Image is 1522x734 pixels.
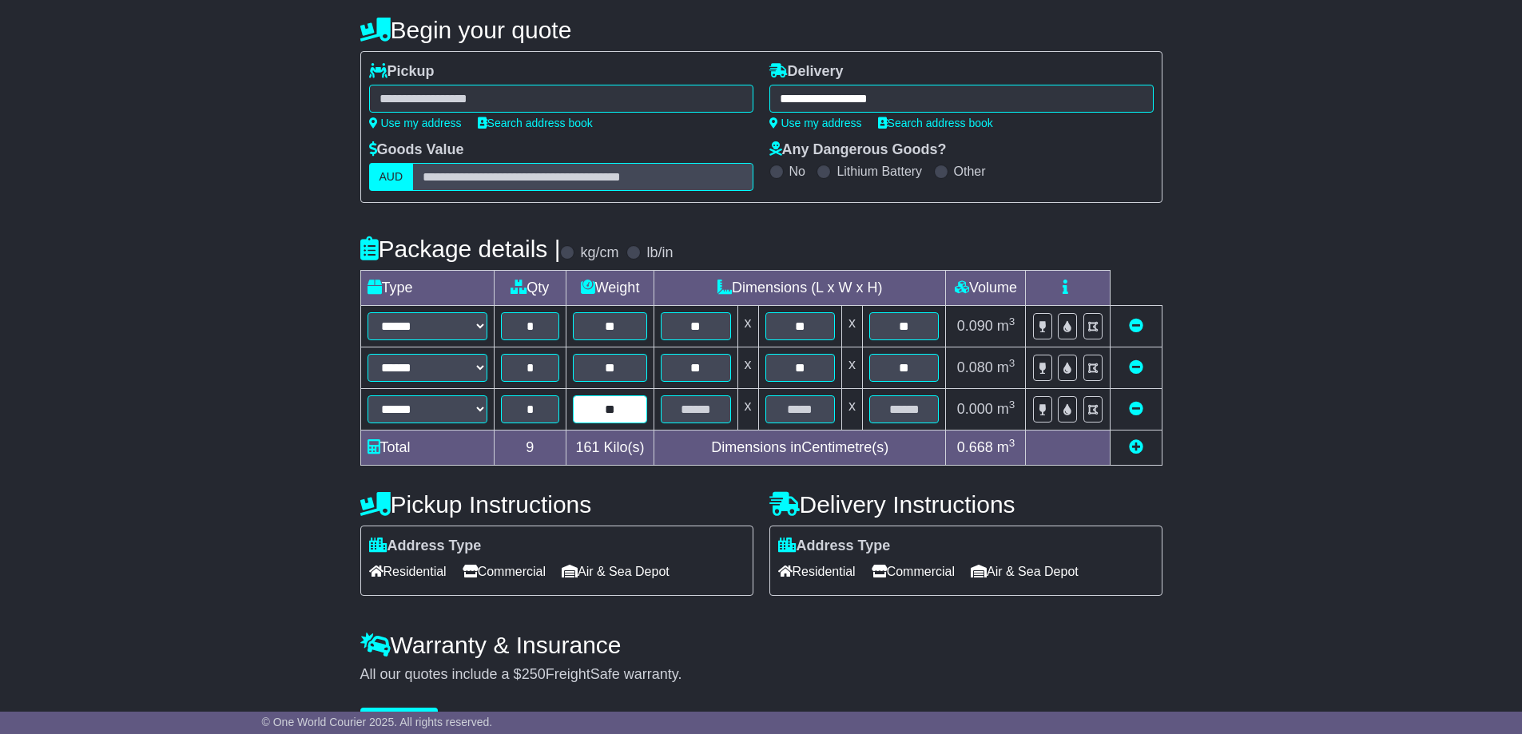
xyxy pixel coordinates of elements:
label: Address Type [369,538,482,555]
td: x [841,389,862,430]
td: Dimensions in Centimetre(s) [654,430,946,466]
sup: 3 [1009,315,1015,327]
span: Residential [778,559,856,584]
span: 250 [522,666,546,682]
label: Goods Value [369,141,464,159]
span: 0.000 [957,401,993,417]
sup: 3 [1009,437,1015,449]
h4: Delivery Instructions [769,491,1162,518]
a: Add new item [1129,439,1143,455]
span: Air & Sea Depot [562,559,670,584]
span: Commercial [872,559,955,584]
label: kg/cm [580,244,618,262]
td: x [737,306,758,347]
sup: 3 [1009,399,1015,411]
label: AUD [369,163,414,191]
span: m [997,439,1015,455]
span: m [997,359,1015,375]
td: x [841,347,862,389]
label: No [789,164,805,179]
span: m [997,318,1015,334]
span: Residential [369,559,447,584]
a: Search address book [878,117,993,129]
td: Kilo(s) [566,430,654,466]
h4: Pickup Instructions [360,491,753,518]
label: Delivery [769,63,844,81]
td: x [737,389,758,430]
td: Qty [494,271,566,306]
td: Dimensions (L x W x H) [654,271,946,306]
td: 9 [494,430,566,466]
span: m [997,401,1015,417]
a: Use my address [769,117,862,129]
a: Remove this item [1129,359,1143,375]
label: Pickup [369,63,435,81]
sup: 3 [1009,357,1015,369]
a: Use my address [369,117,462,129]
a: Search address book [478,117,593,129]
td: Total [360,430,494,466]
span: Air & Sea Depot [971,559,1079,584]
span: Commercial [463,559,546,584]
a: Remove this item [1129,401,1143,417]
a: Remove this item [1129,318,1143,334]
label: Address Type [778,538,891,555]
h4: Warranty & Insurance [360,632,1162,658]
label: lb/in [646,244,673,262]
label: Other [954,164,986,179]
span: 0.080 [957,359,993,375]
span: 0.668 [957,439,993,455]
label: Any Dangerous Goods? [769,141,947,159]
h4: Begin your quote [360,17,1162,43]
td: Type [360,271,494,306]
div: All our quotes include a $ FreightSafe warranty. [360,666,1162,684]
td: x [841,306,862,347]
span: 161 [576,439,600,455]
td: Volume [946,271,1026,306]
span: 0.090 [957,318,993,334]
h4: Package details | [360,236,561,262]
span: © One World Courier 2025. All rights reserved. [262,716,493,728]
label: Lithium Battery [837,164,922,179]
td: x [737,347,758,389]
td: Weight [566,271,654,306]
